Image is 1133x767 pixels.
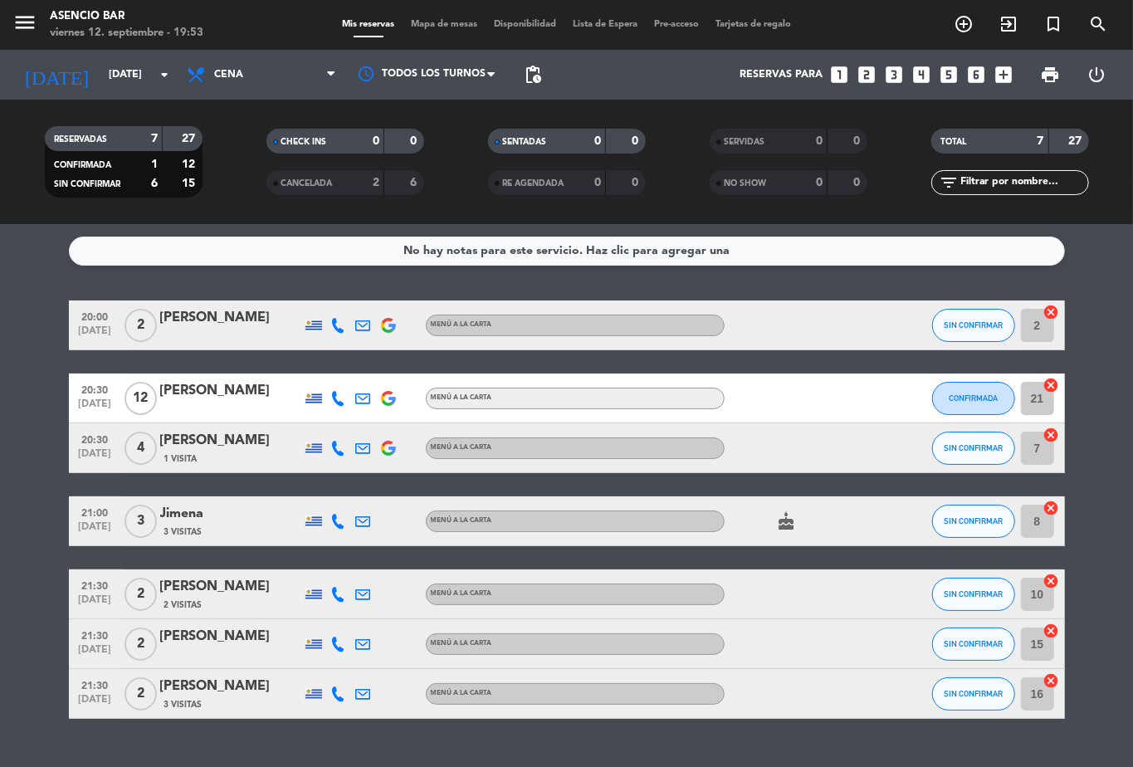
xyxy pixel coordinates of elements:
[75,306,116,325] span: 20:00
[160,380,301,402] div: [PERSON_NAME]
[944,689,1003,698] span: SIN CONFIRMAR
[55,161,112,169] span: CONFIRMADA
[12,10,37,35] i: menu
[160,626,301,647] div: [PERSON_NAME]
[884,64,906,85] i: looks_3
[125,432,157,465] span: 4
[125,677,157,711] span: 2
[503,138,547,146] span: SENTADAS
[214,69,243,81] span: Cena
[160,676,301,697] div: [PERSON_NAME]
[932,677,1015,711] button: SIN CONFIRMAR
[431,321,492,328] span: Menú a la carta
[410,177,420,188] strong: 6
[160,430,301,452] div: [PERSON_NAME]
[12,56,100,93] i: [DATE]
[944,320,1003,330] span: SIN CONFIRMAR
[75,675,116,694] span: 21:30
[431,444,492,451] span: Menú a la carta
[125,505,157,538] span: 3
[410,135,420,147] strong: 0
[373,177,379,188] strong: 2
[281,138,327,146] span: CHECK INS
[154,65,174,85] i: arrow_drop_down
[381,441,396,456] img: google-logo.png
[594,177,601,188] strong: 0
[164,452,198,466] span: 1 Visita
[777,511,797,531] i: cake
[1043,500,1060,516] i: cancel
[1073,50,1121,100] div: LOG OUT
[954,14,974,34] i: add_circle_outline
[1068,135,1085,147] strong: 27
[182,133,198,144] strong: 27
[816,177,823,188] strong: 0
[944,443,1003,452] span: SIN CONFIRMAR
[403,242,730,261] div: No hay notas para este servicio. Haz clic para agregar una
[829,64,851,85] i: looks_one
[381,318,396,333] img: google-logo.png
[966,64,988,85] i: looks_6
[164,598,203,612] span: 2 Visitas
[55,135,108,144] span: RESERVADAS
[960,173,1088,192] input: Filtrar por nombre...
[911,64,933,85] i: looks_4
[160,307,301,329] div: [PERSON_NAME]
[1043,14,1063,34] i: turned_in_not
[125,382,157,415] span: 12
[381,391,396,406] img: google-logo.png
[486,20,564,29] span: Disponibilidad
[1087,65,1107,85] i: power_settings_new
[853,135,863,147] strong: 0
[1043,427,1060,443] i: cancel
[725,138,765,146] span: SERVIDAS
[932,432,1015,465] button: SIN CONFIRMAR
[182,159,198,170] strong: 12
[164,525,203,539] span: 3 Visitas
[431,394,492,401] span: Menú a la carta
[431,640,492,647] span: Menú a la carta
[632,177,642,188] strong: 0
[151,159,158,170] strong: 1
[373,135,379,147] strong: 0
[1088,14,1108,34] i: search
[932,578,1015,611] button: SIN CONFIRMAR
[816,135,823,147] strong: 0
[503,179,564,188] span: RE AGENDADA
[125,309,157,342] span: 2
[75,379,116,398] span: 20:30
[932,309,1015,342] button: SIN CONFIRMAR
[75,502,116,521] span: 21:00
[939,64,960,85] i: looks_5
[403,20,486,29] span: Mapa de mesas
[857,64,878,85] i: looks_two
[1038,135,1044,147] strong: 7
[431,517,492,524] span: Menú a la carta
[55,180,121,188] span: SIN CONFIRMAR
[932,628,1015,661] button: SIN CONFIRMAR
[75,594,116,613] span: [DATE]
[431,590,492,597] span: Menú a la carta
[1043,304,1060,320] i: cancel
[1043,623,1060,639] i: cancel
[75,575,116,594] span: 21:30
[75,625,116,644] span: 21:30
[594,135,601,147] strong: 0
[564,20,646,29] span: Lista de Espera
[853,177,863,188] strong: 0
[940,173,960,193] i: filter_list
[50,8,203,25] div: Asencio Bar
[151,178,158,189] strong: 6
[431,690,492,696] span: Menú a la carta
[75,644,116,663] span: [DATE]
[125,628,157,661] span: 2
[334,20,403,29] span: Mis reservas
[932,382,1015,415] button: CONFIRMADA
[1043,672,1060,689] i: cancel
[1043,377,1060,393] i: cancel
[75,521,116,540] span: [DATE]
[725,179,767,188] span: NO SHOW
[707,20,799,29] span: Tarjetas de regalo
[75,429,116,448] span: 20:30
[941,138,967,146] span: TOTAL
